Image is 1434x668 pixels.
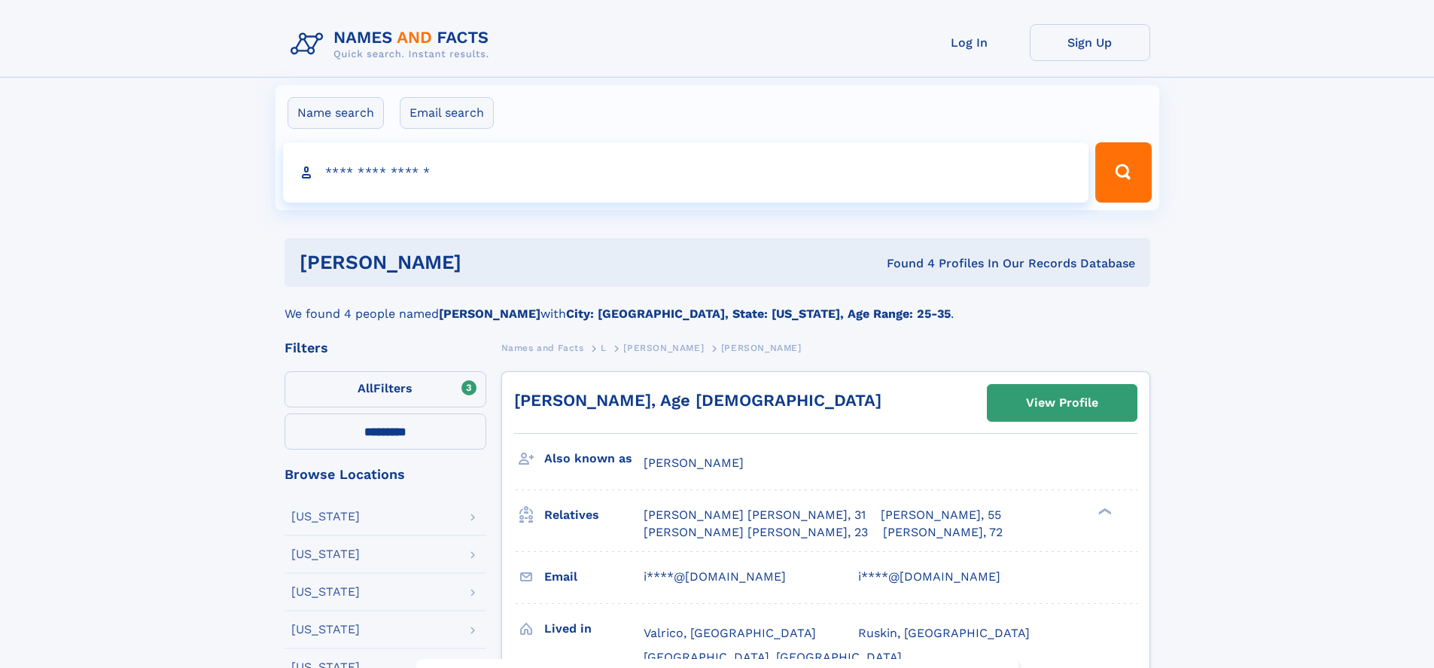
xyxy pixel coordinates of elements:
h3: Also known as [544,446,644,471]
a: View Profile [988,385,1137,421]
a: Log In [909,24,1030,61]
div: [US_STATE] [291,586,360,598]
div: Browse Locations [285,468,486,481]
a: [PERSON_NAME], 72 [883,524,1003,541]
a: [PERSON_NAME], Age [DEMOGRAPHIC_DATA] [514,391,881,410]
span: [GEOGRAPHIC_DATA], [GEOGRAPHIC_DATA] [644,650,902,664]
span: [PERSON_NAME] [623,343,704,353]
h1: [PERSON_NAME] [300,253,674,272]
label: Name search [288,97,384,129]
a: [PERSON_NAME] [PERSON_NAME], 31 [644,507,866,523]
div: View Profile [1026,386,1098,420]
span: [PERSON_NAME] [721,343,802,353]
div: Found 4 Profiles In Our Records Database [674,255,1135,272]
h3: Email [544,564,644,590]
div: [US_STATE] [291,511,360,523]
a: [PERSON_NAME] [PERSON_NAME], 23 [644,524,868,541]
div: Filters [285,341,486,355]
a: Sign Up [1030,24,1150,61]
h3: Lived in [544,616,644,642]
b: City: [GEOGRAPHIC_DATA], State: [US_STATE], Age Range: 25-35 [566,307,951,321]
a: Names and Facts [501,338,584,357]
h3: Relatives [544,502,644,528]
input: search input [283,142,1089,203]
div: We found 4 people named with . [285,287,1150,323]
div: ❯ [1095,507,1113,517]
a: [PERSON_NAME], 55 [881,507,1001,523]
div: [US_STATE] [291,548,360,560]
b: [PERSON_NAME] [439,307,540,321]
label: Filters [285,371,486,407]
a: [PERSON_NAME] [623,338,704,357]
span: [PERSON_NAME] [644,456,744,470]
button: Search Button [1095,142,1151,203]
label: Email search [400,97,494,129]
a: L [601,338,607,357]
img: Logo Names and Facts [285,24,501,65]
span: All [358,381,373,395]
span: Valrico, [GEOGRAPHIC_DATA] [644,626,816,640]
div: [US_STATE] [291,624,360,636]
span: L [601,343,607,353]
span: Ruskin, [GEOGRAPHIC_DATA] [858,626,1030,640]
